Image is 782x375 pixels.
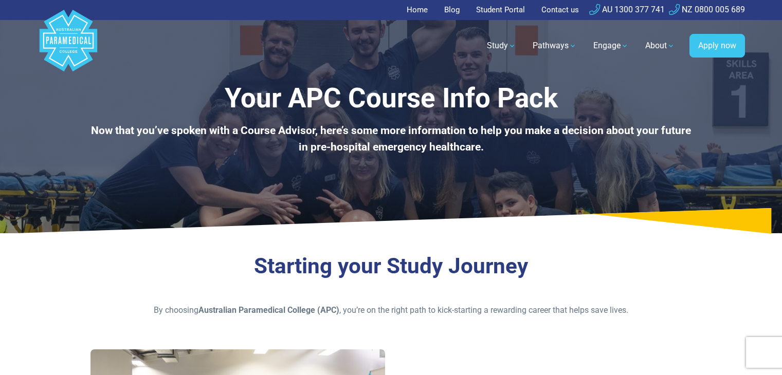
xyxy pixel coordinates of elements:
b: Now that you’ve spoken with a Course Advisor, here’s some more information to help you make a dec... [91,124,691,153]
p: By choosing , you’re on the right path to kick-starting a rewarding career that helps save lives. [90,304,692,316]
a: Apply now [689,34,745,58]
a: NZ 0800 005 689 [669,5,745,14]
h3: Starting your Study Journey [90,253,692,279]
a: Australian Paramedical College [38,20,99,72]
a: Study [481,31,522,60]
a: Engage [587,31,635,60]
strong: Australian Paramedical College (APC) [198,305,339,315]
h1: Your APC Course Info Pack [90,82,692,115]
a: AU 1300 377 741 [589,5,665,14]
a: About [639,31,681,60]
a: Pathways [526,31,583,60]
